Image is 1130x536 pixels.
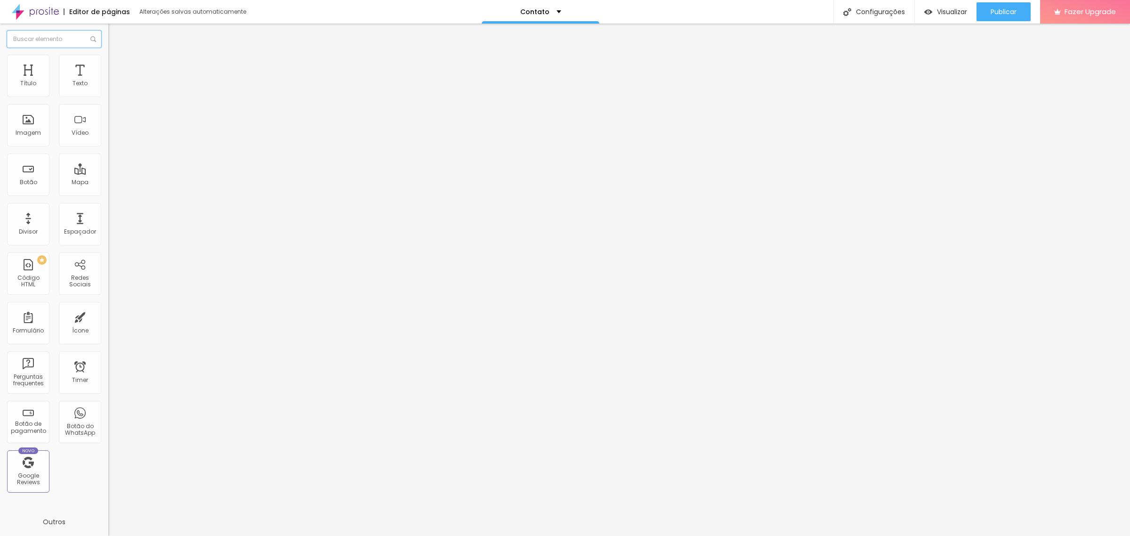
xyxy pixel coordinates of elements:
div: Botão do WhatsApp [61,423,98,437]
div: Perguntas frequentes [9,374,47,387]
div: Ícone [72,327,89,334]
div: Timer [72,377,88,383]
iframe: Editor [108,24,1130,536]
div: Novo [18,447,39,454]
span: Visualizar [937,8,967,16]
div: Texto [73,80,88,87]
button: Publicar [977,2,1031,21]
img: view-1.svg [924,8,932,16]
img: Icone [90,36,96,42]
span: Fazer Upgrade [1065,8,1116,16]
div: Mapa [72,179,89,186]
div: Botão de pagamento [9,421,47,434]
div: Botão [20,179,37,186]
div: Google Reviews [9,472,47,486]
div: Título [20,80,36,87]
div: Redes Sociais [61,275,98,288]
span: Publicar [991,8,1017,16]
button: Visualizar [915,2,977,21]
div: Formulário [13,327,44,334]
div: Vídeo [72,130,89,136]
div: Espaçador [64,228,96,235]
input: Buscar elemento [7,31,101,48]
img: Icone [843,8,851,16]
div: Código HTML [9,275,47,288]
p: Contato [520,8,549,15]
div: Imagem [16,130,41,136]
div: Alterações salvas automaticamente [139,9,248,15]
div: Editor de páginas [64,8,130,15]
div: Divisor [19,228,38,235]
